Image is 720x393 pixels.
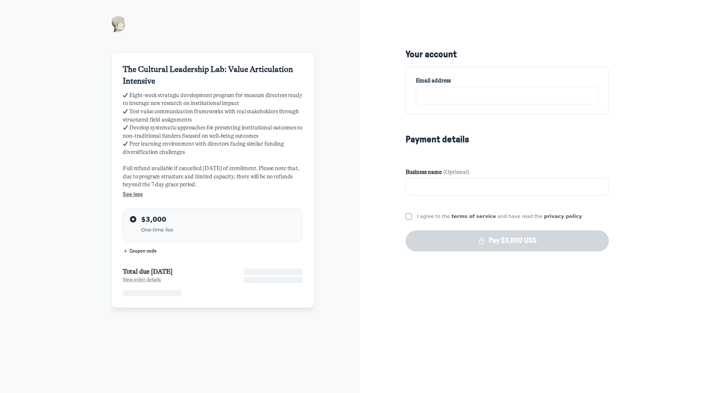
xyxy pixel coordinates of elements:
[123,248,303,254] button: Coupon code
[416,77,451,85] span: Email address
[417,213,582,219] span: I agree to the and have read the
[141,216,166,223] span: $3,000
[130,249,157,254] span: Coupon code
[123,277,161,282] span: View order details
[544,213,582,219] a: privacy policy
[406,49,609,60] h5: Your account
[406,134,469,145] h5: Payment details
[123,65,293,85] span: The Cultural Leadership Lab: Value Articulation Intensive
[406,230,609,251] button: Pay $3,000 USD
[130,216,136,222] input: $3,000One-time fee
[141,227,296,233] span: One-time fee
[123,277,161,283] button: View order details
[123,190,303,199] button: See less
[406,168,442,177] span: Business name
[443,168,469,177] span: (Optional)
[123,268,172,276] span: Total due [DATE]
[123,91,303,199] span: ✓ Eight-week strategic development program for museum directors ready to leverage new research on...
[452,213,496,219] a: terms of service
